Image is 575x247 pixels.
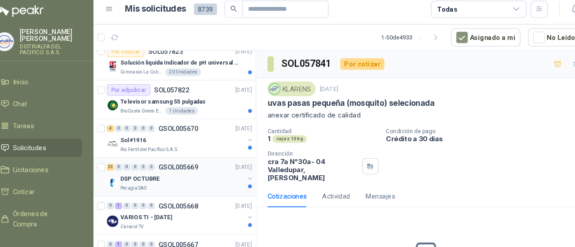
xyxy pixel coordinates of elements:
span: Solicitudes [28,139,59,149]
div: 0 [124,160,130,166]
div: 0 [116,232,123,238]
p: Perugia SAS [128,179,153,186]
div: 4 [116,123,123,130]
p: GSOL005670 [164,123,202,130]
img: Company Logo [116,63,127,74]
h1: Mis solicitudes [133,8,190,21]
div: Todas [426,9,445,19]
img: Company Logo [11,36,28,53]
img: Company Logo [116,172,127,182]
p: SOL057823 [155,51,187,57]
div: 0 [139,160,146,166]
a: Tareas [11,115,93,132]
p: GSOL005668 [164,196,202,202]
div: 20 Unidades [171,70,204,77]
p: [DATE] [315,85,333,94]
p: uvas pasas pequeña (mosquito) selecionada [267,98,424,107]
img: Company Logo [116,99,127,110]
span: 6 [557,4,567,13]
span: 8739 [198,9,219,20]
div: 0 [124,123,130,130]
span: Chat [28,98,41,108]
p: Gimnasio La Colina [128,70,169,77]
div: 0 [131,123,138,130]
div: Actividad [318,185,345,195]
img: Logo peakr [11,11,57,22]
div: 1 [124,232,130,238]
div: Por adjudicar [116,85,157,95]
div: 0 [131,160,138,166]
div: Cotizaciones [267,185,304,195]
a: Inicio [11,74,93,91]
span: Licitaciones [28,160,61,170]
p: Dirección [267,147,352,153]
div: KLARENS [267,82,312,96]
div: 1 Unidades [171,106,202,113]
p: Rio Fertil del Pacífico S.A.S. [128,143,183,150]
button: No Leídos [511,32,564,49]
button: Asignado a mi [439,32,504,49]
span: search [232,11,238,17]
img: Company Logo [116,208,127,219]
p: GSOL005667 [164,232,202,238]
p: anexar certificado de calidad [267,109,564,119]
button: 6 [548,6,564,22]
a: Órdenes de Compra [11,198,93,225]
p: BioCosta Green Energy S.A.S [128,106,169,113]
div: 0 [139,196,146,202]
div: 1 - 50 de 4933 [373,34,432,48]
p: [DATE] [237,86,252,95]
p: [PERSON_NAME] [PERSON_NAME] [34,32,93,45]
p: Sol#1916 [128,133,153,142]
p: [DATE] [237,122,252,131]
div: caja x 10 kg [271,133,304,140]
p: Crédito a 30 días [378,132,571,140]
p: [DATE] [237,159,252,167]
div: 0 [139,123,146,130]
a: Por adjudicarSOL057822[DATE] Company LogoTelevisor samsung 55 pulgadasBioCosta Green Energy S.A.S... [103,81,256,117]
p: Solución liquida Indicador de pH universal de 500ml o 20 de 25ml (no tiras de papel) [128,61,240,69]
a: 4 0 0 0 0 0 GSOL005670[DATE] Company LogoSol#1916Rio Fertil del Pacífico S.A.S. [116,121,254,150]
p: Caracol TV [128,215,150,222]
p: VARIOS TI - [DATE] [128,206,177,214]
p: DSP OCTUBRE [128,169,166,178]
p: DISTRIALFA DEL PACIFICO S.A.S. [34,47,93,57]
div: 0 [146,123,153,130]
div: 0 [131,196,138,202]
div: 0 [116,196,123,202]
p: [DATE] [237,231,252,240]
div: 0 [154,232,161,238]
a: Chat [11,95,93,112]
a: 0 1 0 0 0 0 GSOL005668[DATE] Company LogoVARIOS TI - [DATE]Caracol TV [116,194,254,222]
div: Por cotizar [335,61,376,71]
a: Licitaciones [11,156,93,173]
p: SOL057822 [160,87,193,93]
div: 0 [131,232,138,238]
a: 23 0 0 0 0 0 GSOL005669[DATE] Company LogoDSP OCTUBREPerugia SAS [116,157,254,186]
a: Por cotizarSOL057823[DATE] Company LogoSolución liquida Indicador de pH universal de 500ml o 20 d... [103,45,256,81]
div: 23 [116,160,123,166]
div: Mensajes [359,185,386,195]
span: Órdenes de Compra [28,201,84,221]
div: 0 [154,123,161,130]
p: [DATE] [237,195,252,204]
div: 0 [146,232,153,238]
div: Por cotizar [116,48,151,59]
div: 0 [154,160,161,166]
span: Cotizar [28,181,49,191]
p: Televisor samsung 55 pulgadas [128,97,208,105]
p: Cantidad [267,126,371,132]
div: 0 [146,196,153,202]
p: 1 [267,132,270,140]
p: GSOL005669 [164,160,202,166]
div: 1 [124,196,130,202]
a: Solicitudes [11,136,93,153]
img: Company Logo [269,84,279,94]
h3: SOL057841 [280,59,328,73]
div: 0 [139,232,146,238]
p: [DATE] [237,50,252,58]
div: 0 [146,160,153,166]
span: Inicio [28,78,42,87]
p: Condición de pago [378,126,571,132]
a: Cotizar [11,177,93,194]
